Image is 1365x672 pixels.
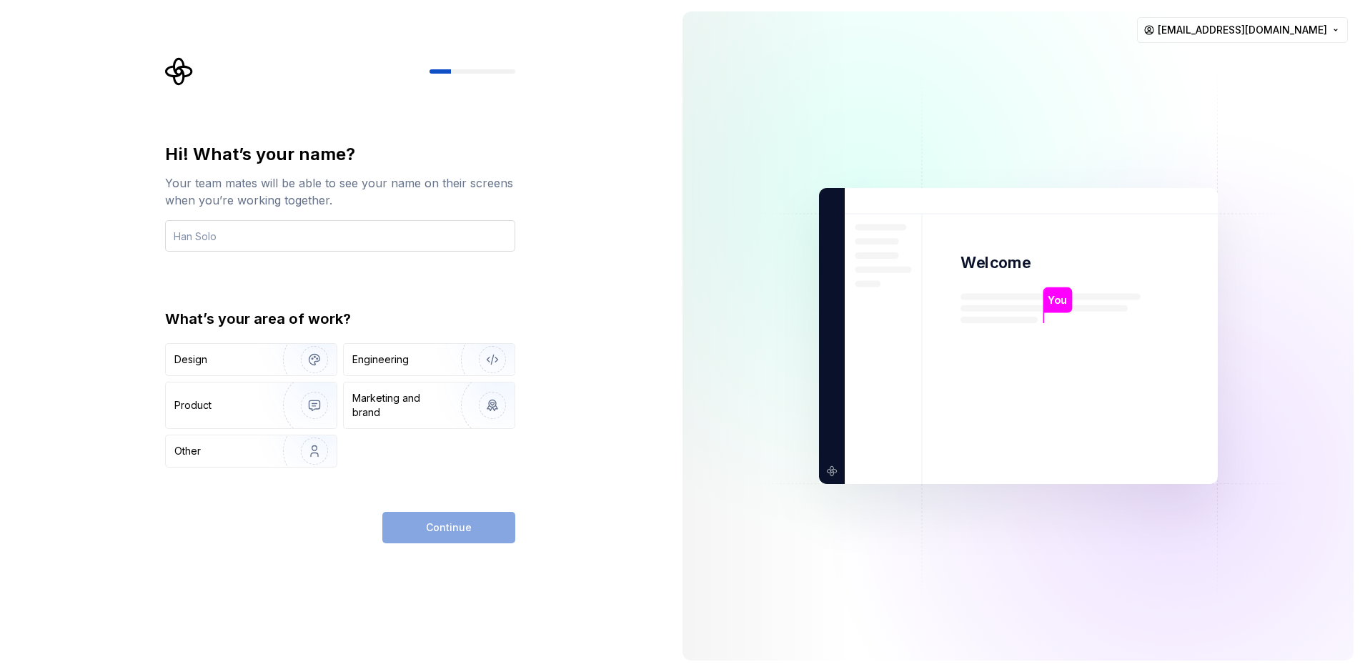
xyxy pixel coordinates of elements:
div: Hi! What’s your name? [165,143,515,166]
button: [EMAIL_ADDRESS][DOMAIN_NAME] [1137,17,1348,43]
svg: Supernova Logo [165,57,194,86]
p: You [1048,292,1067,308]
div: Product [174,398,212,412]
div: Your team mates will be able to see your name on their screens when you’re working together. [165,174,515,209]
span: [EMAIL_ADDRESS][DOMAIN_NAME] [1158,23,1327,37]
div: Marketing and brand [352,391,449,420]
p: Welcome [961,252,1031,273]
div: Engineering [352,352,409,367]
div: Design [174,352,207,367]
input: Han Solo [165,220,515,252]
div: What’s your area of work? [165,309,515,329]
div: Other [174,444,201,458]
